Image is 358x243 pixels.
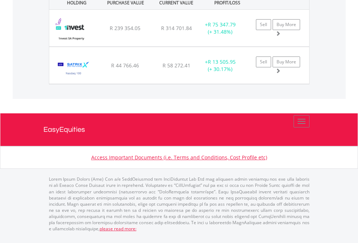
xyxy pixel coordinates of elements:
span: R 58 272.41 [163,62,190,69]
a: Buy More [273,56,300,67]
p: Lorem Ipsum Dolors (Ame) Con a/e SeddOeiusmod tem InciDiduntut Lab Etd mag aliquaen admin veniamq... [49,176,309,232]
span: R 314 701.84 [161,25,192,32]
span: R 239 354.05 [110,25,140,32]
div: + (+ 31.48%) [198,21,243,35]
div: + (+ 30.17%) [198,58,243,73]
img: TFSA.STXNDQ.png [53,56,94,82]
a: Access Important Documents (i.e. Terms and Conditions, Cost Profile etc) [91,154,267,161]
a: please read more: [100,226,136,232]
a: EasyEquities [43,113,315,146]
a: Sell [256,56,271,67]
span: R 44 766.46 [111,62,139,69]
span: R 13 505.95 [208,58,236,65]
a: Buy More [273,19,300,30]
a: Sell [256,19,271,30]
span: R 75 347.79 [208,21,236,28]
img: TFSA.ETFSAP.png [53,19,89,45]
